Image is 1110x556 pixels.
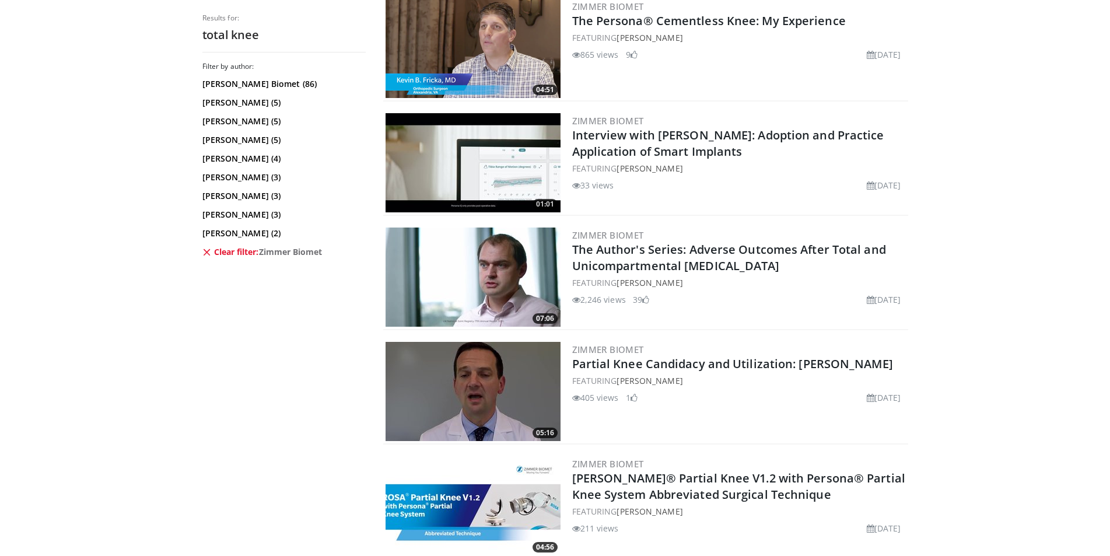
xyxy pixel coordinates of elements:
img: 7c73d2ce-7ddf-46e4-97c9-b3e1e5d77554.300x170_q85_crop-smart_upscale.jpg [386,456,561,555]
a: [PERSON_NAME] [617,277,682,288]
h2: total knee [202,27,366,43]
a: [PERSON_NAME] (5) [202,134,363,146]
li: 211 views [572,522,619,534]
a: Interview with [PERSON_NAME]: Adoption and Practice Application of Smart Implants [572,127,884,159]
a: Zimmer Biomet [572,458,644,470]
span: 01:01 [533,199,558,209]
a: 01:01 [386,113,561,212]
li: 39 [633,293,649,306]
a: [PERSON_NAME] (5) [202,116,363,127]
img: 9076d05d-1948-43d5-895b-0b32d3e064e7.300x170_q85_crop-smart_upscale.jpg [386,113,561,212]
li: [DATE] [867,293,901,306]
a: [PERSON_NAME] [617,163,682,174]
div: FEATURING [572,277,906,289]
li: 865 views [572,48,619,61]
img: 38d270f4-8d3c-4808-b5ef-5f214b1c6572.300x170_q85_crop-smart_upscale.jpg [386,342,561,441]
span: 07:06 [533,313,558,324]
a: 04:56 [386,456,561,555]
a: Zimmer Biomet [572,229,644,241]
span: Zimmer Biomet [259,246,323,258]
div: FEATURING [572,375,906,387]
span: 05:16 [533,428,558,438]
a: [PERSON_NAME]® Partial Knee V1.2 with Persona® Partial Knee System Abbreviated Surgical Technique [572,470,905,502]
a: [PERSON_NAME] (3) [202,190,363,202]
div: FEATURING [572,162,906,174]
li: 405 views [572,391,619,404]
a: The Persona® Cementless Knee: My Experience [572,13,846,29]
a: Zimmer Biomet [572,1,644,12]
a: Zimmer Biomet [572,115,644,127]
a: 07:06 [386,228,561,327]
li: [DATE] [867,179,901,191]
a: The Author's Series: Adverse Outcomes After Total and Unicompartmental [MEDICAL_DATA] [572,242,886,274]
a: [PERSON_NAME] (3) [202,209,363,221]
a: Partial Knee Candidacy and Utilization: [PERSON_NAME] [572,356,893,372]
div: FEATURING [572,32,906,44]
li: [DATE] [867,391,901,404]
a: [PERSON_NAME] Biomet (86) [202,78,363,90]
a: [PERSON_NAME] (4) [202,153,363,165]
h3: Filter by author: [202,62,366,71]
span: 04:51 [533,85,558,95]
a: [PERSON_NAME] [617,506,682,517]
li: 1 [626,391,638,404]
li: 2,246 views [572,293,626,306]
a: Zimmer Biomet [572,344,644,355]
img: 4abd115a-8a22-4fd0-a520-3f7252c4dbaf.300x170_q85_crop-smart_upscale.jpg [386,228,561,327]
div: FEATURING [572,505,906,517]
li: 9 [626,48,638,61]
p: Results for: [202,13,366,23]
a: 05:16 [386,342,561,441]
span: 04:56 [533,542,558,552]
li: 33 views [572,179,614,191]
li: [DATE] [867,48,901,61]
li: [DATE] [867,522,901,534]
a: Clear filter:Zimmer Biomet [202,246,363,258]
a: [PERSON_NAME] [617,375,682,386]
a: [PERSON_NAME] (5) [202,97,363,109]
a: [PERSON_NAME] (3) [202,172,363,183]
a: [PERSON_NAME] [617,32,682,43]
a: [PERSON_NAME] (2) [202,228,363,239]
